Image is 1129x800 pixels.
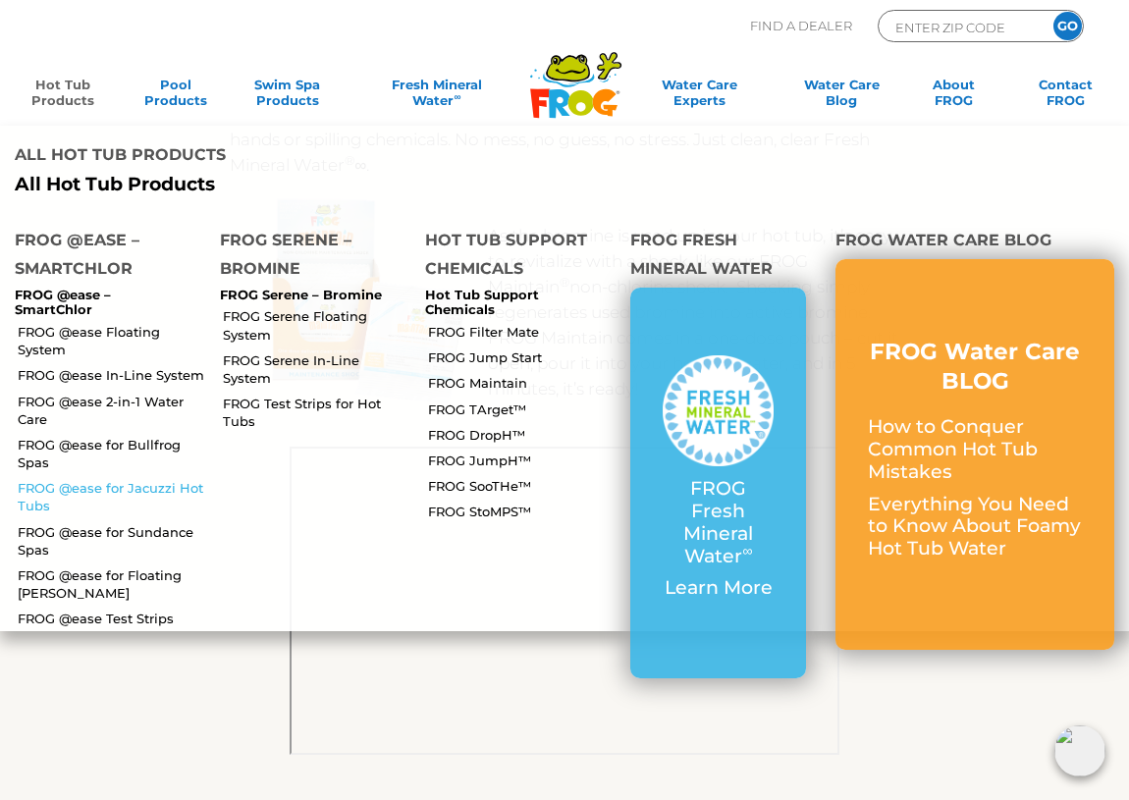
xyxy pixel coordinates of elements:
[893,16,1026,38] input: Zip Code Form
[1022,77,1109,116] a: ContactFROG
[223,395,410,430] a: FROG Test Strips for Hot Tubs
[868,338,1082,397] h3: FROG Water Care BLOG
[428,400,616,418] a: FROG TArget™
[428,348,616,366] a: FROG Jump Start
[220,288,396,303] p: FROG Serene – Bromine
[15,226,190,288] h4: FROG @ease – SmartChlor
[750,10,852,42] p: Find A Dealer
[428,374,616,392] a: FROG Maintain
[454,91,460,102] sup: ∞
[18,566,205,602] a: FROG @ease for Floating [PERSON_NAME]
[663,355,774,610] a: FROG Fresh Mineral Water∞ Learn More
[18,323,205,358] a: FROG @ease Floating System
[428,477,616,495] a: FROG SooTHe™
[18,436,205,471] a: FROG @ease for Bullfrog Spas
[835,226,1114,259] h4: FROG Water Care Blog
[15,174,550,196] a: All Hot Tub Products
[630,226,806,288] h4: FROG Fresh Mineral Water
[223,351,410,387] a: FROG Serene In-Line System
[1053,12,1082,40] input: GO
[798,77,886,116] a: Water CareBlog
[868,494,1082,560] p: Everything You Need to Know About Foamy Hot Tub Water
[425,226,601,288] h4: Hot Tub Support Chemicals
[663,478,774,567] p: FROG Fresh Mineral Water
[18,610,205,627] a: FROG @ease Test Strips
[428,426,616,444] a: FROG DropH™
[220,226,396,288] h4: FROG Serene – Bromine
[15,140,550,174] h4: All Hot Tub Products
[18,479,205,514] a: FROG @ease for Jacuzzi Hot Tubs
[15,288,190,318] p: FROG @ease – SmartChlor
[428,323,616,341] a: FROG Filter Mate
[1054,725,1105,776] img: openIcon
[425,287,539,318] a: Hot Tub Support Chemicals
[742,542,752,560] sup: ∞
[223,307,410,343] a: FROG Serene Floating System
[910,77,997,116] a: AboutFROG
[243,77,331,116] a: Swim SpaProducts
[20,77,107,116] a: Hot TubProducts
[868,416,1082,483] p: How to Conquer Common Hot Tub Mistakes
[18,393,205,428] a: FROG @ease 2-in-1 Water Care
[626,77,774,116] a: Water CareExperts
[18,366,205,384] a: FROG @ease In-Line System
[356,77,518,116] a: Fresh MineralWater∞
[428,503,616,520] a: FROG StoMPS™
[663,577,774,600] p: Learn More
[428,452,616,469] a: FROG JumpH™
[868,338,1082,570] a: FROG Water Care BLOG How to Conquer Common Hot Tub Mistakes Everything You Need to Know About Foa...
[132,77,219,116] a: PoolProducts
[18,523,205,559] a: FROG @ease for Sundance Spas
